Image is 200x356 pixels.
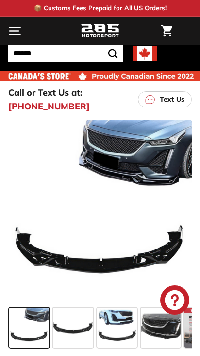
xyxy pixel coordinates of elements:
[34,3,167,13] p: 📦 Customs Fees Prepaid for All US Orders!
[8,86,83,99] p: Call or Text Us at:
[156,17,177,45] a: Cart
[81,23,119,39] img: Logo_285_Motorsport_areodynamics_components
[157,285,192,317] inbox-online-store-chat: Shopify online store chat
[8,45,123,62] input: Search
[160,94,184,105] p: Text Us
[8,100,90,113] a: [PHONE_NUMBER]
[138,91,192,107] a: Text Us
